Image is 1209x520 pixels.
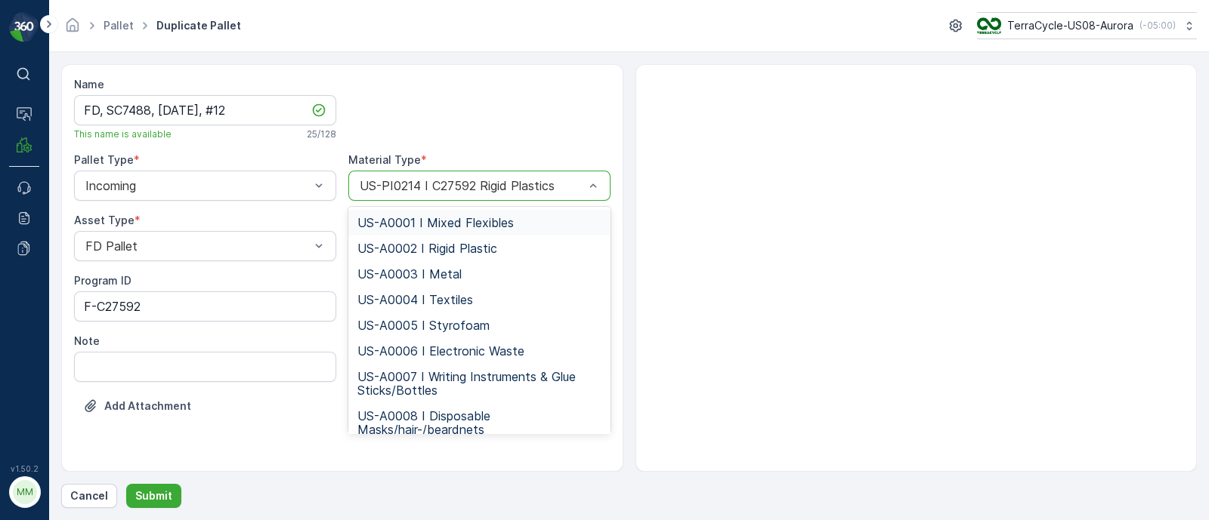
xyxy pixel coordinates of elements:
[348,153,421,166] label: Material Type
[74,334,100,347] label: Note
[135,488,172,503] p: Submit
[9,12,39,42] img: logo
[1139,20,1176,32] p: ( -05:00 )
[104,19,134,32] a: Pallet
[977,17,1001,34] img: image_ci7OI47.png
[74,274,131,287] label: Program ID
[357,293,473,306] span: US-A0004 I Textiles
[153,18,244,33] span: Duplicate Pallet
[74,153,134,166] label: Pallet Type
[307,128,336,140] p: 25 / 128
[104,398,191,414] p: Add Attachment
[74,78,104,91] label: Name
[357,242,497,255] span: US-A0002 I Rigid Plastic
[74,394,200,418] button: Upload File
[61,484,117,508] button: Cancel
[977,12,1197,39] button: TerraCycle-US08-Aurora(-05:00)
[9,476,39,508] button: MM
[70,488,108,503] p: Cancel
[357,409,601,436] span: US-A0008 I Disposable Masks/hair-/beardnets
[357,318,490,332] span: US-A0005 I Styrofoam
[357,370,601,397] span: US-A0007 I Writing Instruments & Glue Sticks/Bottles
[64,23,81,35] a: Homepage
[74,128,172,140] span: This name is available
[74,214,135,226] label: Asset Type
[357,267,462,281] span: US-A0003 I Metal
[357,344,524,358] span: US-A0006 I Electronic Waste
[9,464,39,473] span: v 1.50.2
[357,216,514,229] span: US-A0001 I Mixed Flexibles
[126,484,181,508] button: Submit
[13,480,37,504] div: MM
[1007,18,1133,33] p: TerraCycle-US08-Aurora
